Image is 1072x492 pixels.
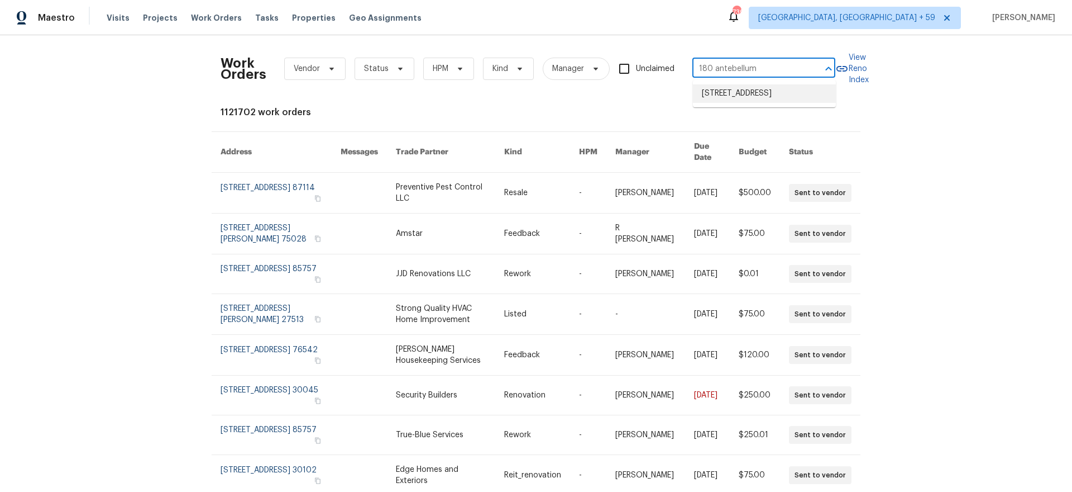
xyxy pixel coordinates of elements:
span: Visits [107,12,130,23]
td: JJD Renovations LLC [387,254,495,294]
td: [PERSON_NAME] [606,335,685,376]
span: Vendor [294,63,320,74]
button: Copy Address [313,314,323,324]
th: Address [212,132,332,173]
th: Budget [730,132,780,173]
div: 739 [733,7,740,18]
div: 1121702 work orders [221,107,851,118]
span: Manager [552,63,584,74]
th: Manager [606,132,685,173]
span: Geo Assignments [349,12,422,23]
span: [GEOGRAPHIC_DATA], [GEOGRAPHIC_DATA] + 59 [758,12,935,23]
span: Work Orders [191,12,242,23]
td: - [570,415,606,455]
td: - [570,335,606,376]
td: [PERSON_NAME] [606,376,685,415]
td: [PERSON_NAME] [606,254,685,294]
button: Copy Address [313,356,323,366]
td: Rework [495,415,570,455]
td: - [570,376,606,415]
input: Enter in an address [692,60,804,78]
td: True-Blue Services [387,415,495,455]
a: View Reno Index [835,52,869,86]
span: Properties [292,12,336,23]
td: - [570,173,606,214]
td: - [606,294,685,335]
span: Kind [492,63,508,74]
td: Rework [495,254,570,294]
td: Preventive Pest Control LLC [387,173,495,214]
td: Strong Quality HVAC Home Improvement [387,294,495,335]
span: Maestro [38,12,75,23]
td: [PERSON_NAME] [606,173,685,214]
th: Trade Partner [387,132,495,173]
th: Kind [495,132,570,173]
button: Copy Address [313,193,323,204]
td: Renovation [495,376,570,415]
span: HPM [433,63,448,74]
button: Close [821,61,836,77]
td: Resale [495,173,570,214]
span: Projects [143,12,178,23]
td: Feedback [495,214,570,254]
td: Listed [495,294,570,335]
button: Copy Address [313,436,323,446]
td: Amstar [387,214,495,254]
span: Tasks [255,14,279,22]
span: Status [364,63,389,74]
th: HPM [570,132,606,173]
h2: Work Orders [221,58,266,80]
td: R [PERSON_NAME] [606,214,685,254]
li: [STREET_ADDRESS] [693,84,836,103]
button: Copy Address [313,396,323,406]
td: - [570,294,606,335]
th: Status [780,132,860,173]
span: Unclaimed [636,63,674,75]
td: Feedback [495,335,570,376]
td: - [570,254,606,294]
span: [PERSON_NAME] [988,12,1055,23]
th: Due Date [685,132,730,173]
td: - [570,214,606,254]
button: Copy Address [313,275,323,285]
button: Copy Address [313,476,323,486]
td: [PERSON_NAME] [606,415,685,455]
th: Messages [332,132,387,173]
td: Security Builders [387,376,495,415]
td: [PERSON_NAME] Housekeeping Services [387,335,495,376]
button: Copy Address [313,234,323,244]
